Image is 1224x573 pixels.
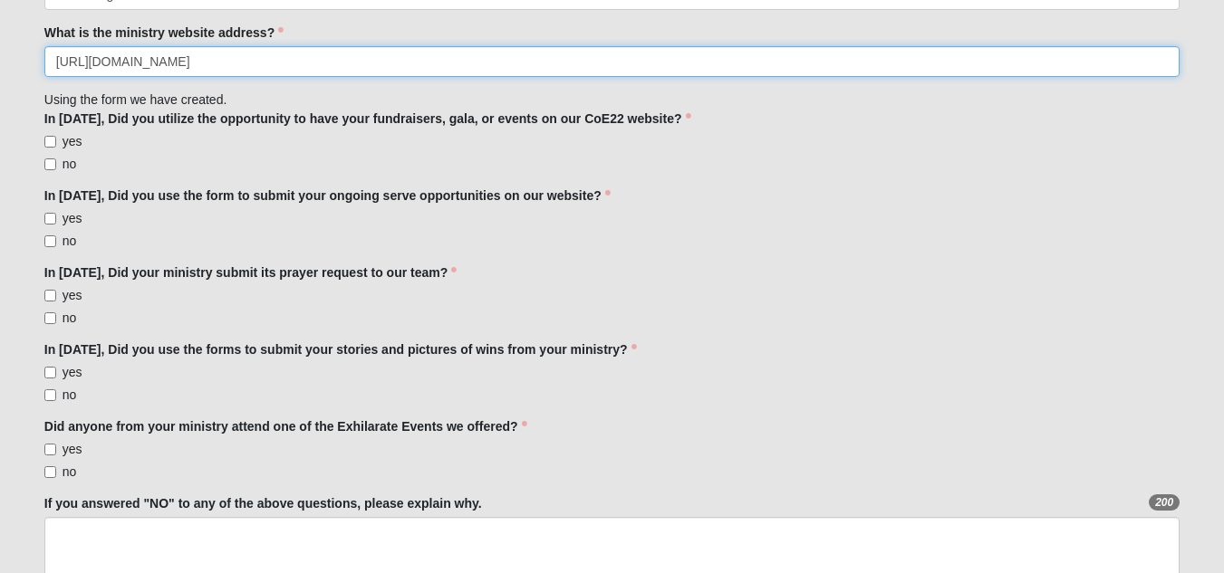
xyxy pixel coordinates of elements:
label: In [DATE], Did you utilize the opportunity to have your fundraisers, gala, or events on our CoE22... [44,110,691,128]
label: In [DATE], Did you use the forms to submit your stories and pictures of wins from your ministry? [44,340,637,358]
span: yes [63,288,82,302]
input: no [44,389,56,401]
label: In [DATE], Did your ministry submit its prayer request to our team? [44,263,457,282]
input: no [44,312,56,324]
span: no [63,157,77,171]
span: yes [63,211,82,225]
label: What is the ministry website address? [44,24,284,42]
label: If you answered "NO" to any of the above questions, please explain why. [44,494,482,512]
input: yes [44,290,56,301]
span: no [63,464,77,479]
input: yes [44,367,56,378]
input: no [44,158,56,170]
label: In [DATE], Did you use the form to submit your ongoing serve opportunities on our website? [44,186,611,205]
input: yes [44,136,56,148]
label: Did anyone from your ministry attend one of the Exhilarate Events we offered? [44,417,527,435]
input: no [44,466,56,478]
span: yes [63,365,82,379]
span: yes [63,134,82,148]
span: no [63,387,77,402]
input: yes [44,213,56,224]
span: no [63,234,77,248]
input: yes [44,444,56,455]
input: no [44,235,56,247]
span: yes [63,442,82,456]
span: no [63,310,77,325]
em: 200 [1149,494,1180,511]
